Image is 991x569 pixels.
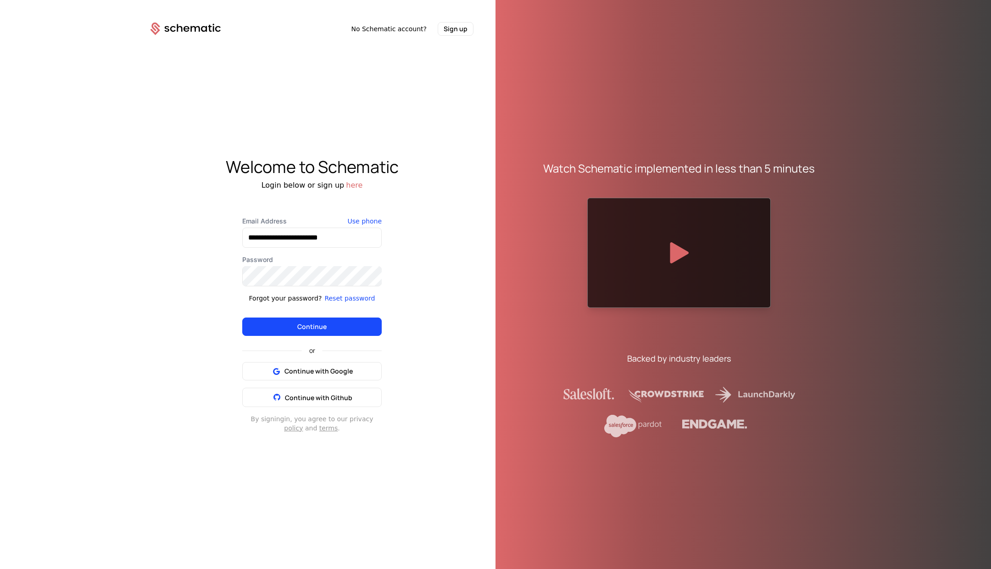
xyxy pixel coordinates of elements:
[627,352,731,365] div: Backed by industry leaders
[346,180,362,191] button: here
[128,180,495,191] div: Login below or sign up
[284,367,353,376] span: Continue with Google
[319,424,338,432] a: terms
[128,158,495,176] div: Welcome to Schematic
[324,294,375,303] button: Reset password
[284,424,303,432] a: policy
[438,22,473,36] button: Sign up
[302,347,323,354] span: or
[242,255,382,264] label: Password
[285,393,352,402] span: Continue with Github
[242,414,382,433] div: By signing in , you agree to our privacy and .
[543,161,815,176] div: Watch Schematic implemented in less than 5 minutes
[242,388,382,407] button: Continue with Github
[249,294,322,303] div: Forgot your password?
[242,362,382,380] button: Continue with Google
[242,217,382,226] label: Email Address
[242,318,382,336] button: Continue
[348,217,382,226] button: Use phone
[351,24,427,33] span: No Schematic account?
